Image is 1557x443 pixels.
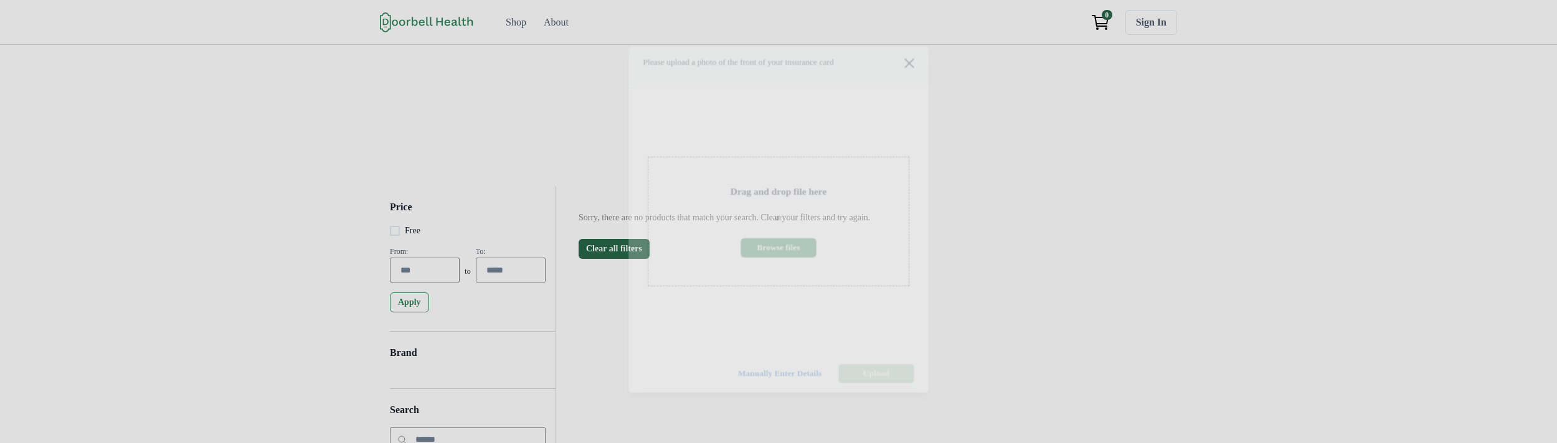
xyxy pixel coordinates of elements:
[728,364,831,383] button: Manually Enter Details
[838,364,914,383] button: Upload
[741,238,816,258] button: Browse files
[731,185,826,197] h2: Drag and drop file here
[775,212,782,224] p: or
[628,47,929,88] header: Please upload a photo of the front of your insurance card
[897,51,922,75] button: Close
